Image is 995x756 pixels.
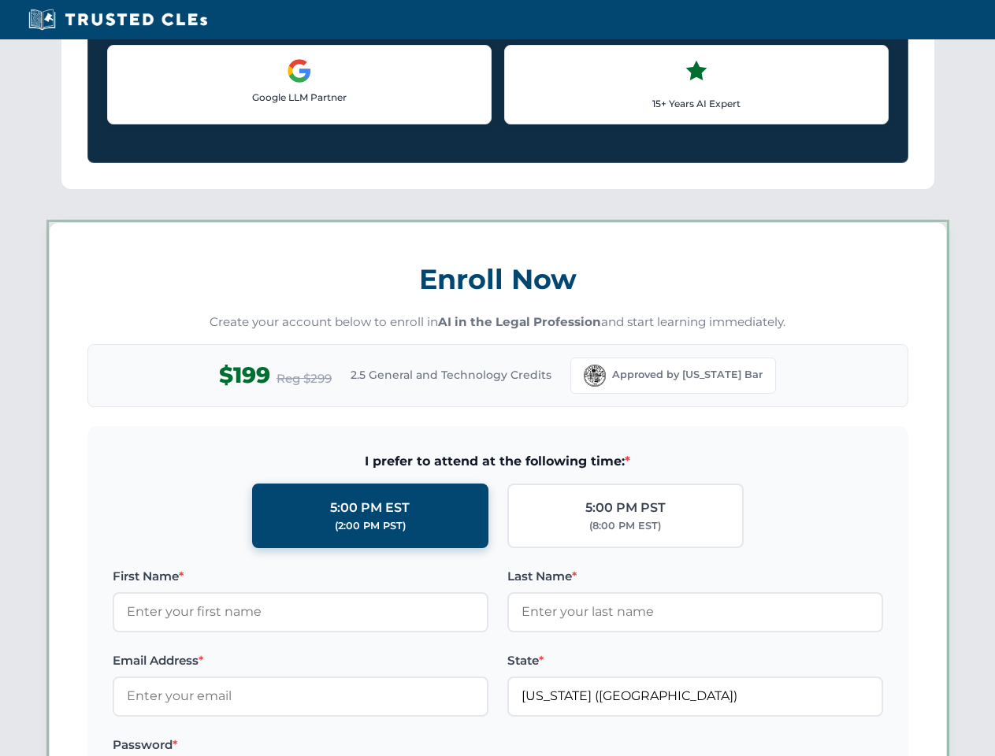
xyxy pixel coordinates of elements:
img: Google [287,58,312,83]
input: Florida (FL) [507,676,883,716]
span: Reg $299 [277,369,332,388]
input: Enter your last name [507,592,883,632]
div: 5:00 PM PST [585,498,666,518]
p: Create your account below to enroll in and start learning immediately. [87,313,908,332]
label: Password [113,736,488,754]
div: (8:00 PM EST) [589,518,661,534]
label: Email Address [113,651,488,670]
input: Enter your first name [113,592,488,632]
p: Google LLM Partner [121,90,478,105]
label: First Name [113,567,488,586]
div: (2:00 PM PST) [335,518,406,534]
label: Last Name [507,567,883,586]
label: State [507,651,883,670]
span: $199 [219,358,270,393]
img: Florida Bar [584,365,606,387]
strong: AI in the Legal Profession [438,314,601,329]
span: Approved by [US_STATE] Bar [612,367,763,383]
h3: Enroll Now [87,254,908,304]
span: I prefer to attend at the following time: [113,451,883,472]
p: 15+ Years AI Expert [518,96,875,111]
input: Enter your email [113,676,488,716]
div: 5:00 PM EST [330,498,410,518]
img: Trusted CLEs [24,8,212,31]
span: 2.5 General and Technology Credits [351,366,551,384]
